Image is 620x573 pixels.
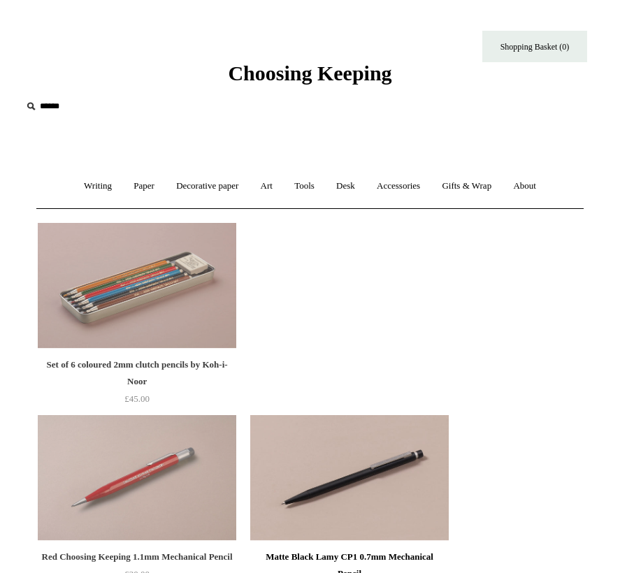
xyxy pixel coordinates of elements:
[38,223,236,349] img: Set of 6 coloured 2mm clutch pencils by Koh-i-Noor
[38,356,236,414] a: Set of 6 coloured 2mm clutch pencils by Koh-i-Noor £45.00
[250,223,449,349] a: Ivory Choosing Keeping 1.1mm Mechanical Pencil Ivory Choosing Keeping 1.1mm Mechanical Pencil
[337,393,362,404] span: £20.00
[250,415,449,541] img: Matte Black Lamy CP1 0.7mm Mechanical Pencil
[251,168,282,205] a: Art
[254,356,445,390] div: Ivory Choosing Keeping 1.1mm Mechanical Pencil
[482,31,587,62] a: Shopping Basket (0)
[432,168,501,205] a: Gifts & Wrap
[166,168,248,205] a: Decorative paper
[326,168,365,205] a: Desk
[38,415,236,541] a: Red Choosing Keeping 1.1mm Mechanical Pencil Red Choosing Keeping 1.1mm Mechanical Pencil
[284,168,324,205] a: Tools
[74,168,122,205] a: Writing
[124,168,164,205] a: Paper
[228,61,391,85] span: Choosing Keeping
[250,223,449,349] img: Ivory Choosing Keeping 1.1mm Mechanical Pencil
[250,356,449,414] a: Ivory Choosing Keeping 1.1mm Mechanical Pencil £20.00
[38,415,236,541] img: Red Choosing Keeping 1.1mm Mechanical Pencil
[41,549,233,565] div: Red Choosing Keeping 1.1mm Mechanical Pencil
[41,356,233,390] div: Set of 6 coloured 2mm clutch pencils by Koh-i-Noor
[503,168,546,205] a: About
[124,393,150,404] span: £45.00
[38,223,236,349] a: Set of 6 coloured 2mm clutch pencils by Koh-i-Noor Set of 6 coloured 2mm clutch pencils by Koh-i-...
[367,168,430,205] a: Accessories
[228,73,391,82] a: Choosing Keeping
[250,415,449,541] a: Matte Black Lamy CP1 0.7mm Mechanical Pencil Matte Black Lamy CP1 0.7mm Mechanical Pencil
